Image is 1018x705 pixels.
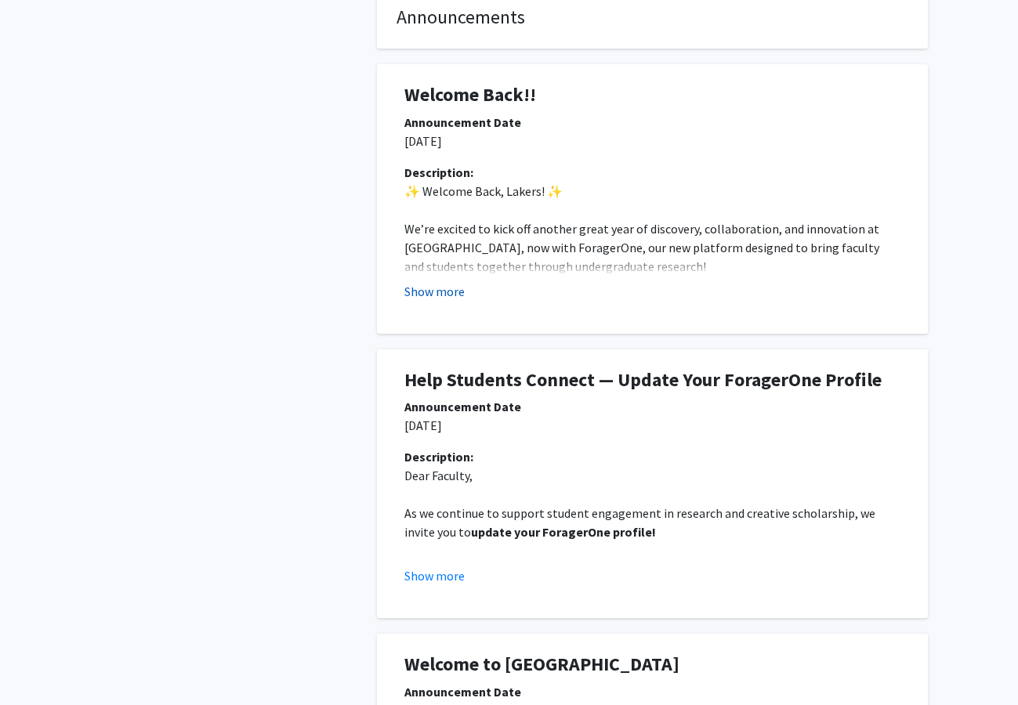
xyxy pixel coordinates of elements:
p: [DATE] [404,132,900,150]
p: [DATE] [404,416,900,435]
div: Announcement Date [404,682,900,701]
h1: Welcome Back!! [404,84,900,107]
div: Announcement Date [404,397,900,416]
p: Dear Faculty, [404,466,900,485]
h1: Help Students Connect — Update Your ForagerOne Profile [404,369,900,392]
h1: Welcome to [GEOGRAPHIC_DATA] [404,653,900,676]
div: Description: [404,163,900,182]
button: Show more [404,282,465,301]
div: Announcement Date [404,113,900,132]
p: ✨ Welcome Back, Lakers! ✨ [404,182,900,201]
div: Description: [404,447,900,466]
iframe: Chat [12,634,67,693]
h4: Announcements [397,6,908,29]
button: Show more [404,566,465,585]
p: We’re excited to kick off another great year of discovery, collaboration, and innovation at [GEOG... [404,219,900,276]
p: As we continue to support student engagement in research and creative scholarship, we invite you to [404,504,900,541]
strong: update your ForagerOne profile! [471,524,656,540]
